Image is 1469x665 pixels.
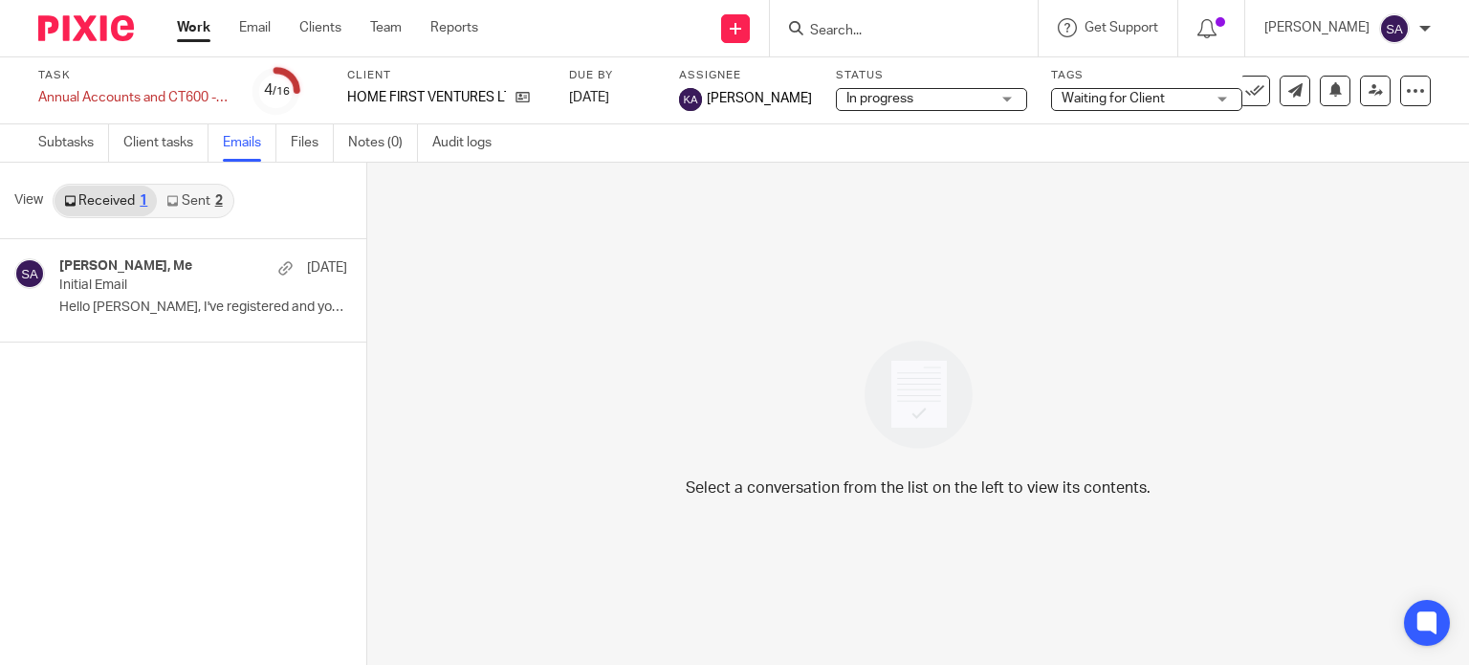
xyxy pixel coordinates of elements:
[264,79,290,101] div: 4
[123,124,208,162] a: Client tasks
[307,258,347,277] p: [DATE]
[291,124,334,162] a: Files
[852,328,985,461] img: image
[273,86,290,97] small: /16
[157,186,231,216] a: Sent2
[59,277,290,294] p: Initial Email
[38,88,230,107] div: Annual Accounts and CT600 - (SPV)
[679,68,812,83] label: Assignee
[38,124,109,162] a: Subtasks
[1264,18,1370,37] p: [PERSON_NAME]
[370,18,402,37] a: Team
[223,124,276,162] a: Emails
[347,88,506,107] p: HOME FIRST VENTURES LTD
[140,194,147,208] div: 1
[348,124,418,162] a: Notes (0)
[569,91,609,104] span: [DATE]
[59,258,192,275] h4: [PERSON_NAME], Me
[679,88,702,111] img: svg%3E
[846,92,913,105] span: In progress
[347,68,545,83] label: Client
[1051,68,1242,83] label: Tags
[299,18,341,37] a: Clients
[1062,92,1165,105] span: Waiting for Client
[808,23,980,40] input: Search
[686,477,1151,499] p: Select a conversation from the list on the left to view its contents.
[55,186,157,216] a: Received1
[14,190,43,211] span: View
[432,124,506,162] a: Audit logs
[215,194,223,208] div: 2
[430,18,478,37] a: Reports
[59,299,347,316] p: Hello [PERSON_NAME], I've registered and you...
[569,68,655,83] label: Due by
[38,15,134,41] img: Pixie
[1085,21,1158,34] span: Get Support
[239,18,271,37] a: Email
[836,68,1027,83] label: Status
[1379,13,1410,44] img: svg%3E
[38,68,230,83] label: Task
[177,18,210,37] a: Work
[14,258,45,289] img: svg%3E
[707,89,812,108] span: [PERSON_NAME]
